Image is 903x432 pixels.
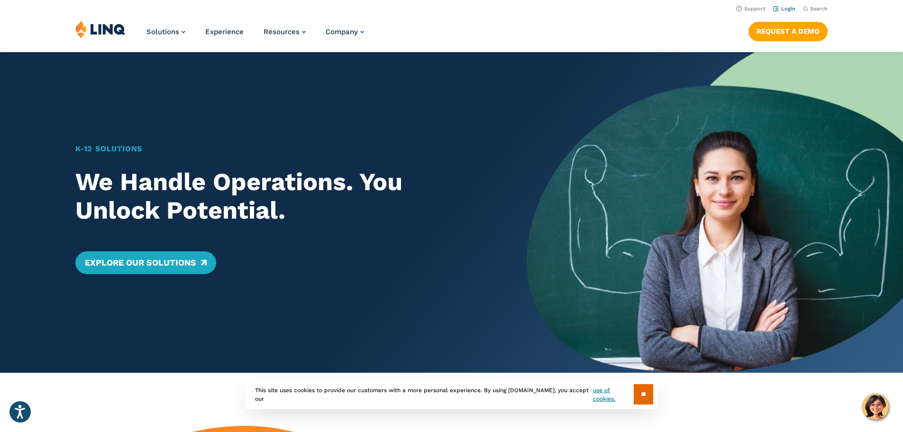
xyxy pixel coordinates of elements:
a: Company [326,28,364,36]
a: Login [773,6,795,12]
a: Support [736,6,766,12]
h2: We Handle Operations. You Unlock Potential. [75,168,490,225]
span: Company [326,28,358,36]
h1: K‑12 Solutions [75,143,490,155]
nav: Button Navigation [748,20,828,41]
button: Hello, have a question? Let’s chat. [862,394,889,420]
span: Search [810,6,828,12]
img: Home Banner [527,52,903,373]
a: Explore Our Solutions [75,251,216,274]
a: Resources [264,28,306,36]
nav: Primary Navigation [146,20,364,51]
a: Request a Demo [748,22,828,41]
a: use of cookies. [593,386,633,403]
button: Open Search Bar [803,5,828,12]
a: Experience [205,28,244,36]
div: This site uses cookies to provide our customers with a more personal experience. By using [DOMAIN... [246,379,658,409]
span: Solutions [146,28,179,36]
a: Solutions [146,28,185,36]
span: Resources [264,28,300,36]
img: LINQ | K‑12 Software [75,20,126,38]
